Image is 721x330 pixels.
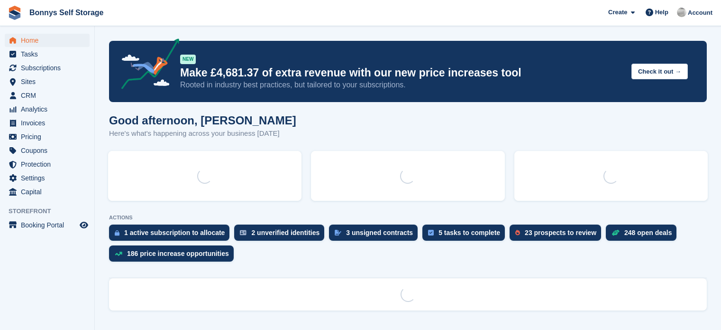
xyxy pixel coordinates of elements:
span: Capital [21,185,78,198]
span: Invoices [21,116,78,130]
a: menu [5,158,90,171]
span: Protection [21,158,78,171]
a: menu [5,34,90,47]
img: price-adjustments-announcement-icon-8257ccfd72463d97f412b2fc003d46551f7dbcb40ab6d574587a9cd5c0d94... [113,38,180,93]
span: Analytics [21,103,78,116]
div: NEW [180,55,196,64]
a: menu [5,171,90,185]
a: 23 prospects to review [510,225,606,245]
img: verify_identity-adf6edd0f0f0b5bbfe63781bf79b02c33cf7c696d77639b501bdc392416b5a36.svg [240,230,246,236]
a: Preview store [78,219,90,231]
a: 5 tasks to complete [422,225,510,245]
a: 3 unsigned contracts [329,225,422,245]
span: Create [608,8,627,17]
div: 1 active subscription to allocate [124,229,225,236]
a: menu [5,89,90,102]
p: ACTIONS [109,215,707,221]
img: active_subscription_to_allocate_icon-d502201f5373d7db506a760aba3b589e785aa758c864c3986d89f69b8ff3... [115,230,119,236]
div: 2 unverified identities [251,229,319,236]
span: Booking Portal [21,218,78,232]
a: menu [5,185,90,198]
a: 1 active subscription to allocate [109,225,234,245]
span: Coupons [21,144,78,157]
p: Here's what's happening across your business [DATE] [109,128,296,139]
span: Help [655,8,668,17]
p: Rooted in industry best practices, but tailored to your subscriptions. [180,80,624,90]
img: price_increase_opportunities-93ffe204e8149a01c8c9dc8f82e8f89637d9d84a8eef4429ea346261dce0b2c0.svg [115,252,122,256]
img: James Bonny [677,8,686,17]
span: Subscriptions [21,61,78,75]
span: CRM [21,89,78,102]
span: Account [688,8,712,18]
div: 3 unsigned contracts [346,229,413,236]
a: 248 open deals [606,225,681,245]
p: Make £4,681.37 of extra revenue with our new price increases tool [180,66,624,80]
span: Tasks [21,47,78,61]
h1: Good afternoon, [PERSON_NAME] [109,114,296,127]
a: menu [5,103,90,116]
div: 248 open deals [624,229,672,236]
a: menu [5,116,90,130]
a: menu [5,218,90,232]
img: prospect-51fa495bee0391a8d652442698ab0144808aea92771e9ea1ae160a38d050c398.svg [515,230,520,236]
span: Sites [21,75,78,88]
span: Pricing [21,130,78,143]
img: stora-icon-8386f47178a22dfd0bd8f6a31ec36ba5ce8667c1dd55bd0f319d3a0aa187defe.svg [8,6,22,20]
span: Home [21,34,78,47]
span: Storefront [9,207,94,216]
div: 5 tasks to complete [438,229,500,236]
a: 2 unverified identities [234,225,329,245]
a: menu [5,144,90,157]
span: Settings [21,171,78,185]
img: task-75834270c22a3079a89374b754ae025e5fb1db73e45f91037f5363f120a921f8.svg [428,230,434,236]
button: Check it out → [631,64,688,79]
a: menu [5,75,90,88]
a: menu [5,61,90,75]
div: 186 price increase opportunities [127,250,229,257]
a: menu [5,130,90,143]
a: Bonnys Self Storage [26,5,107,20]
a: 186 price increase opportunities [109,245,238,266]
img: contract_signature_icon-13c848040528278c33f63329250d36e43548de30e8caae1d1a13099fd9432cc5.svg [335,230,341,236]
a: menu [5,47,90,61]
div: 23 prospects to review [525,229,596,236]
img: deal-1b604bf984904fb50ccaf53a9ad4b4a5d6e5aea283cecdc64d6e3604feb123c2.svg [611,229,620,236]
